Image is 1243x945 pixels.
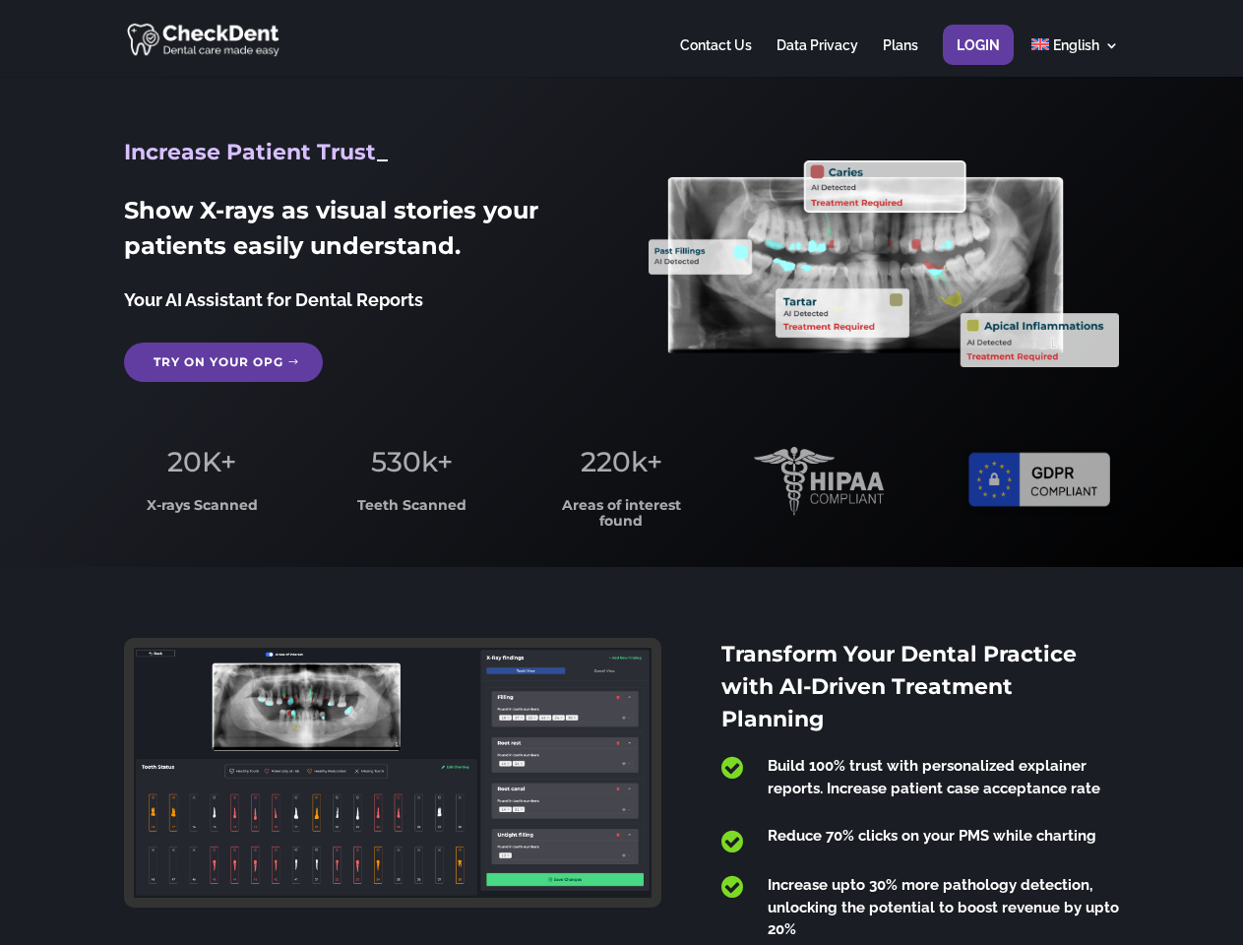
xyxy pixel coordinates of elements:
span: 20K+ [167,445,236,478]
a: Try on your OPG [124,343,323,382]
span: Build 100% trust with personalized explainer reports. Increase patient case acceptance rate [768,757,1100,797]
img: CheckDent AI [127,20,281,58]
span: English [1053,37,1099,53]
img: X_Ray_annotated [649,160,1118,367]
span: 530k+ [371,445,453,478]
span: _ [377,139,388,165]
h3: Areas of interest found [544,498,700,538]
a: Contact Us [680,38,752,77]
h2: Show X-rays as visual stories your patients easily understand. [124,193,593,274]
a: Plans [883,38,918,77]
span: Reduce 70% clicks on your PMS while charting [768,827,1096,845]
span:  [721,755,743,781]
span: Transform Your Dental Practice with AI-Driven Treatment Planning [721,641,1077,732]
a: Data Privacy [777,38,858,77]
span: Increase upto 30% more pathology detection, unlocking the potential to boost revenue by upto 20% [768,876,1119,938]
span: Increase Patient Trust [124,139,377,165]
span:  [721,829,743,854]
a: English [1031,38,1119,77]
span: Your AI Assistant for Dental Reports [124,289,423,310]
span: 220k+ [581,445,662,478]
a: Login [957,38,1000,77]
span:  [721,874,743,900]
